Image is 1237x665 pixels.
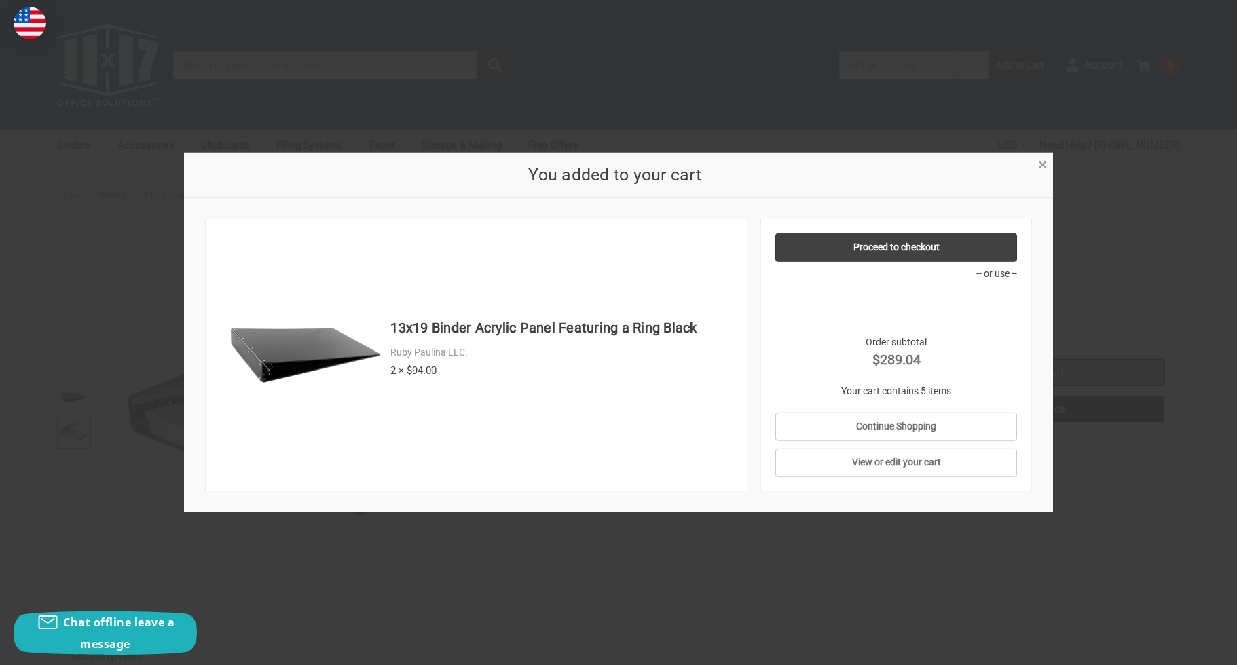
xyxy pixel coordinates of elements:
[390,345,733,360] div: Ruby Paulina LLC.
[390,318,733,338] h4: 13x19 Binder Acrylic Panel Featuring a Ring Black
[775,384,1018,398] p: Your cart contains 5 items
[14,611,197,655] button: Chat offline leave a message
[390,363,733,379] div: 2 × $94.00
[775,233,1018,262] a: Proceed to checkout
[775,349,1018,370] strong: $289.04
[775,267,1018,281] p: -- or use --
[14,7,46,39] img: duty and tax information for United States
[775,335,1018,370] div: Order subtotal
[775,413,1018,441] a: Continue Shopping
[1038,155,1047,174] span: ×
[775,449,1018,477] a: View or edit your cart
[206,162,1024,188] h2: You added to your cart
[227,277,384,434] img: 13x19 Binder Acrylic Panel Featuring a Ring Black
[1035,156,1050,170] a: Close
[63,615,174,651] span: Chat offline leave a message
